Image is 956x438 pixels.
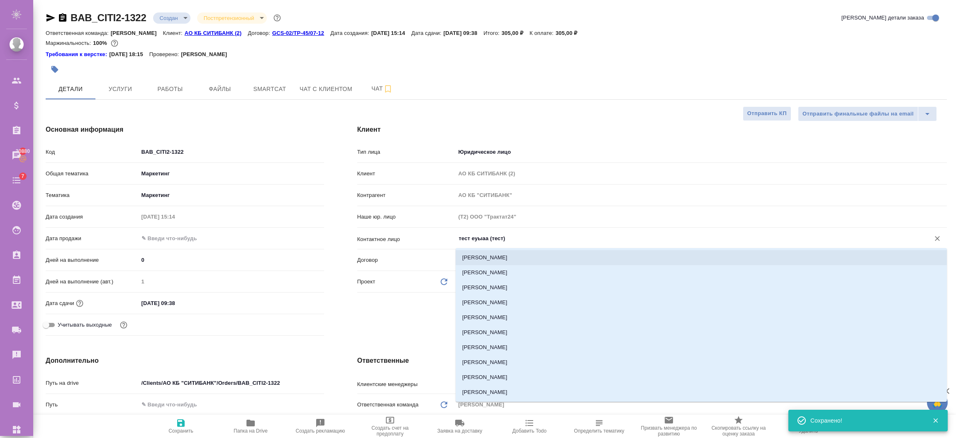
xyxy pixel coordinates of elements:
p: [DATE] 15:14 [371,30,412,36]
div: Нажми, чтобы открыть папку с инструкцией [46,50,109,59]
p: Дата сдачи: [411,30,443,36]
input: ✎ Введи что-нибудь [139,232,211,244]
button: Добавить тэг [46,60,64,79]
li: [PERSON_NAME] [456,385,947,400]
input: Пустое поле [139,211,211,223]
p: Проверено: [149,50,181,59]
span: Сохранить [168,428,193,434]
a: GCS-02/TP-45/07-12 [272,29,330,36]
p: 100% [93,40,109,46]
button: Папка на Drive [216,415,285,438]
p: Клиент: [163,30,185,36]
p: Дата создания [46,213,139,221]
div: Создан [197,12,267,24]
h4: Ответственные [357,356,947,366]
li: [PERSON_NAME] [456,250,947,265]
p: [DATE] 09:38 [444,30,484,36]
button: Создать счет на предоплату [355,415,425,438]
p: Клиентские менеджеры [357,380,456,389]
p: Тематика [46,191,139,199]
span: Создать рекламацию [296,428,345,434]
h4: Дополнительно [46,356,324,366]
p: Контрагент [357,191,456,199]
p: Клиент [357,170,456,178]
input: Пустое поле [456,167,947,180]
button: Удалить [773,415,843,438]
li: [PERSON_NAME] [456,265,947,280]
span: Работы [150,84,190,94]
span: Заявка на доставку [437,428,482,434]
div: Сохранено! [810,416,920,425]
p: GCS-02/TP-45/07-12 [272,30,330,36]
button: Close [942,238,944,239]
span: Чат с клиентом [300,84,352,94]
p: Дней на выполнение (авт.) [46,278,139,286]
button: Определить тематику [564,415,634,438]
span: Отправить финальные файлы на email [802,109,914,119]
p: Тип лица [357,148,456,156]
input: ✎ Введи что-нибудь [139,377,324,389]
p: К оплате: [529,30,556,36]
span: Папка на Drive [234,428,268,434]
span: [PERSON_NAME] детали заказа [841,14,924,22]
span: Услуги [100,84,140,94]
svg: Подписаться [383,84,393,94]
span: Определить тематику [574,428,624,434]
a: 30880 [2,145,31,166]
span: Smartcat [250,84,290,94]
button: Если добавить услуги и заполнить их объемом, то дата рассчитается автоматически [74,298,85,309]
p: Код [46,148,139,156]
span: Чат [362,84,402,94]
p: [PERSON_NAME] [111,30,163,36]
p: Ответственная команда: [46,30,111,36]
button: Постпретензионный [201,15,257,22]
span: 7 [16,172,29,180]
li: [PERSON_NAME] [456,310,947,325]
a: Требования к верстке: [46,50,109,59]
div: Маркетинг [139,188,324,202]
span: Добавить Todo [512,428,546,434]
div: split button [798,106,937,121]
button: Отправить финальные файлы на email [798,106,918,121]
p: Путь на drive [46,379,139,387]
span: Отправить КП [747,109,787,118]
button: Призвать менеджера по развитию [634,415,704,438]
p: Итого: [483,30,501,36]
p: Путь [46,401,139,409]
button: Создан [157,15,180,22]
li: [PERSON_NAME] [456,370,947,385]
div: Создан [153,12,190,24]
li: [PERSON_NAME] [456,325,947,340]
span: 30880 [11,147,35,155]
p: Ответственная команда [357,401,419,409]
button: Заявка на доставку [425,415,495,438]
p: АО КБ СИТИБАНК (2) [185,30,248,36]
p: Дата продажи [46,234,139,243]
p: Дата сдачи [46,299,74,308]
h4: Основная информация [46,125,324,135]
p: Контактное лицо [357,235,456,244]
span: Призвать менеджера по развитию [639,425,699,437]
button: 0.00 RUB; [109,38,120,49]
a: BAB_CITI2-1322 [71,12,146,23]
input: Пустое поле [456,189,947,201]
input: Пустое поле [456,211,947,223]
div: Маркетинг [139,167,324,181]
a: 7 [2,170,31,191]
button: Добавить Todo [495,415,564,438]
input: ✎ Введи что-нибудь [139,297,211,309]
button: Выбери, если сб и вс нужно считать рабочими днями для выполнения заказа. [118,320,129,330]
button: Доп статусы указывают на важность/срочность заказа [272,12,283,23]
input: ✎ Введи что-нибудь [139,146,324,158]
span: Скопировать ссылку на оценку заказа [709,425,768,437]
p: Дней на выполнение [46,256,139,264]
button: Сохранить [146,415,216,438]
input: ✎ Введи что-нибудь [139,399,324,411]
button: Скопировать ссылку на оценку заказа [704,415,773,438]
button: Отправить КП [743,106,791,121]
input: ✎ Введи что-нибудь [139,254,324,266]
button: Скопировать ссылку [58,13,68,23]
li: [PERSON_NAME] [456,340,947,355]
p: Договор [357,256,456,264]
span: Создать счет на предоплату [360,425,420,437]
